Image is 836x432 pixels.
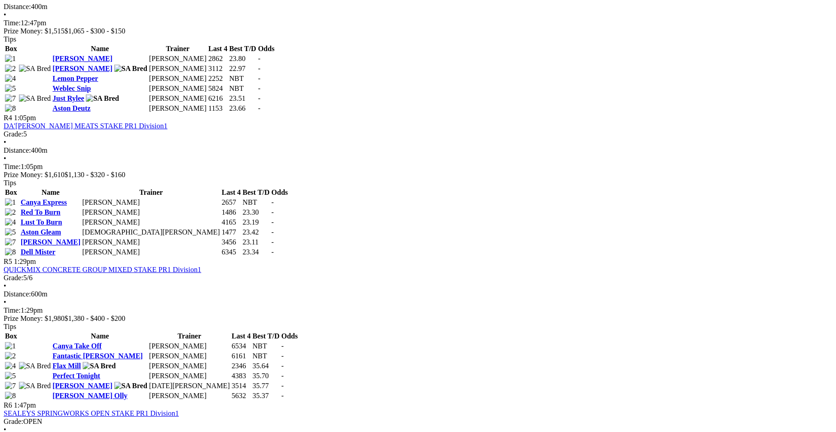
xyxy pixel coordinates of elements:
a: [PERSON_NAME] [52,55,112,62]
img: 7 [5,238,16,246]
td: 3112 [208,64,228,73]
div: 1:05pm [4,163,832,171]
span: - [258,85,260,92]
td: 1477 [221,228,241,237]
img: 8 [5,248,16,256]
span: - [272,198,274,206]
th: Best T/D [252,332,280,341]
td: 23.34 [242,248,270,257]
div: 12:47pm [4,19,832,27]
span: Distance: [4,146,31,154]
span: • [4,282,6,290]
a: Flax Mill [52,362,81,370]
img: 7 [5,382,16,390]
span: $1,130 - $320 - $160 [65,171,126,178]
td: [PERSON_NAME] [149,84,207,93]
img: SA Bred [19,94,51,103]
th: Best T/D [229,44,257,53]
td: 35.77 [252,381,280,390]
span: - [258,75,260,82]
th: Name [52,44,148,53]
td: 1486 [221,208,241,217]
td: 23.11 [242,238,270,247]
a: Aston Gleam [21,228,61,236]
th: Trainer [149,332,230,341]
td: 35.37 [252,391,280,400]
span: Box [5,332,17,340]
td: 2252 [208,74,228,83]
td: NBT [229,74,257,83]
span: Time: [4,163,21,170]
span: Box [5,45,17,52]
img: 1 [5,342,16,350]
span: - [281,352,283,360]
span: - [258,55,260,62]
span: Time: [4,19,21,27]
div: 600m [4,290,832,298]
span: - [258,94,260,102]
img: 4 [5,362,16,370]
img: SA Bred [19,362,51,370]
span: - [272,218,274,226]
a: [PERSON_NAME] Olly [52,392,127,399]
img: 4 [5,218,16,226]
div: 400m [4,3,832,11]
img: SA Bred [114,65,147,73]
th: Odds [271,188,288,197]
td: 4383 [231,371,251,380]
td: 23.30 [242,208,270,217]
img: SA Bred [19,65,51,73]
img: 1 [5,55,16,63]
td: 2657 [221,198,241,207]
span: - [272,248,274,256]
th: Name [20,188,81,197]
span: - [281,372,283,380]
div: 5 [4,130,832,138]
span: 1:47pm [14,401,36,409]
span: 1:05pm [14,114,36,122]
a: Weblec Snip [52,85,91,92]
span: Tips [4,323,16,330]
div: 1:29pm [4,306,832,315]
span: Grade: [4,130,23,138]
th: Last 4 [221,188,241,197]
span: R6 [4,401,12,409]
span: - [281,382,283,390]
th: Last 4 [208,44,228,53]
th: Trainer [149,44,207,53]
span: Distance: [4,290,31,298]
span: - [281,362,283,370]
div: Prize Money: $1,610 [4,171,832,179]
a: Lemon Pepper [52,75,98,82]
span: - [258,65,260,72]
span: $1,380 - $400 - $200 [65,315,126,322]
span: Tips [4,179,16,187]
td: NBT [229,84,257,93]
td: 3514 [231,381,251,390]
img: 2 [5,208,16,216]
span: • [4,11,6,19]
span: Grade: [4,418,23,425]
a: Just Rylee [52,94,84,102]
td: [PERSON_NAME] [149,391,230,400]
a: Fantastic [PERSON_NAME] [52,352,143,360]
td: [PERSON_NAME] [149,54,207,63]
td: [PERSON_NAME] [82,198,221,207]
span: • [4,155,6,162]
th: Best T/D [242,188,270,197]
span: Tips [4,35,16,43]
td: [PERSON_NAME] [149,371,230,380]
img: SA Bred [86,94,119,103]
div: 5/6 [4,274,832,282]
a: Canya Express [21,198,67,206]
img: 2 [5,352,16,360]
td: [PERSON_NAME] [149,74,207,83]
div: Prize Money: $1,515 [4,27,832,35]
td: [PERSON_NAME] [82,208,221,217]
td: 6161 [231,352,251,361]
td: 6216 [208,94,228,103]
td: [PERSON_NAME] [82,218,221,227]
td: 2346 [231,362,251,371]
td: NBT [252,342,280,351]
span: Grade: [4,274,23,282]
